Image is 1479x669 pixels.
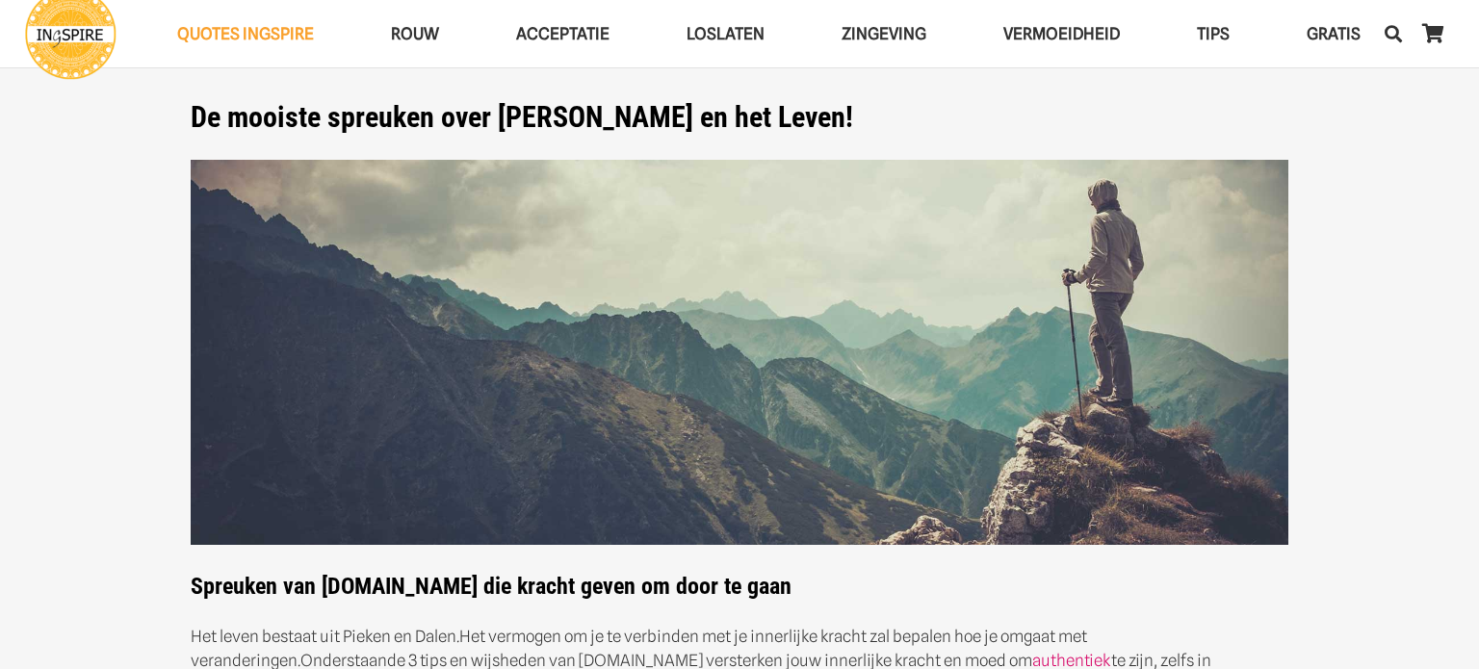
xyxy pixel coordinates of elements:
a: ROUWROUW Menu [352,10,478,59]
a: LoslatenLoslaten Menu [648,10,803,59]
span: ROUW [391,24,439,43]
h1: De mooiste spreuken over [PERSON_NAME] en het Leven! [191,100,1288,135]
a: GRATISGRATIS Menu [1268,10,1399,59]
span: QUOTES INGSPIRE [177,24,314,43]
span: GRATIS [1307,24,1361,43]
em: . [456,627,459,646]
span: Acceptatie [516,24,610,43]
a: ZingevingZingeving Menu [803,10,965,59]
span: TIPS [1197,24,1230,43]
a: TIPSTIPS Menu [1158,10,1268,59]
a: AcceptatieAcceptatie Menu [478,10,648,59]
a: QUOTES INGSPIREQUOTES INGSPIRE Menu [139,10,352,59]
span: Zingeving [842,24,926,43]
a: VERMOEIDHEIDVERMOEIDHEID Menu [965,10,1158,59]
img: Quotes over Kracht en Levenslessen voor veerkracht op ingspire [191,160,1288,546]
a: Zoeken [1374,10,1413,58]
span: Loslaten [687,24,765,43]
strong: Spreuken van [DOMAIN_NAME] die kracht geven om door te gaan [191,160,1288,601]
span: VERMOEIDHEID [1003,24,1120,43]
